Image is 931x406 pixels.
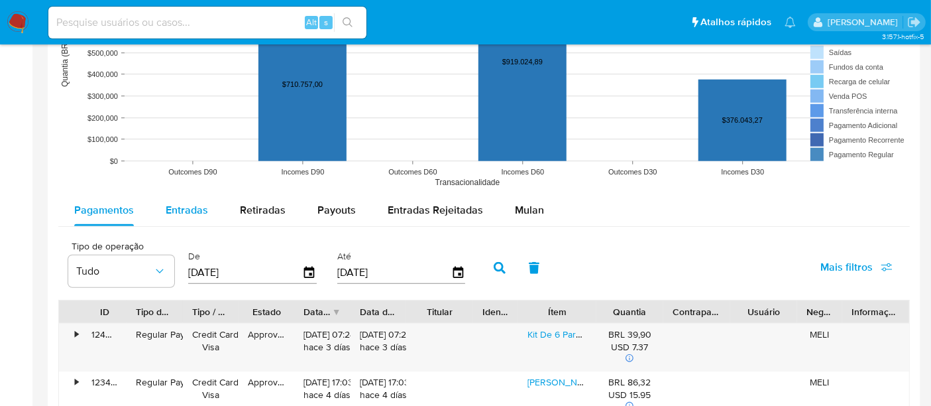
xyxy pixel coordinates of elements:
a: Sair [907,15,921,29]
a: Notificações [785,17,796,28]
button: search-icon [334,13,361,32]
span: Atalhos rápidos [700,15,771,29]
span: Alt [306,16,317,29]
span: 3.157.1-hotfix-5 [882,31,924,42]
input: Pesquise usuários ou casos... [48,14,366,31]
p: renato.lopes@mercadopago.com.br [828,16,903,29]
span: s [324,16,328,29]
